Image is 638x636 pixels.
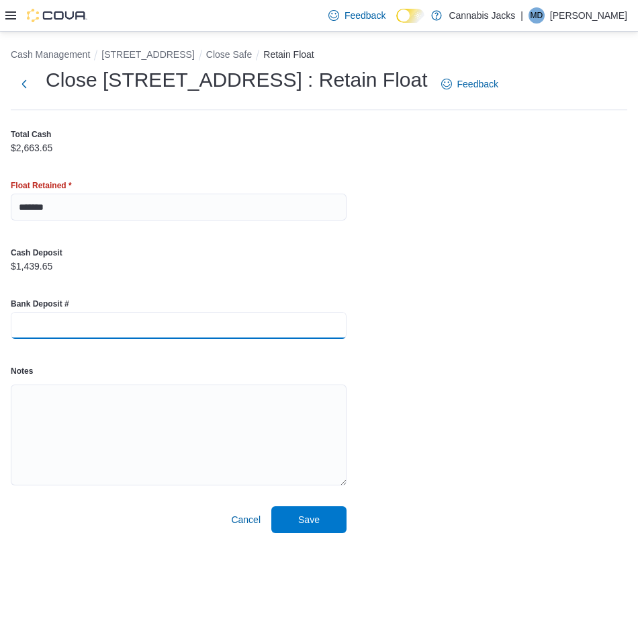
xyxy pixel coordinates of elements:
p: $2,663.65 [11,143,52,153]
button: Cash Management [11,49,90,60]
button: Save [271,506,347,533]
a: Feedback [436,71,504,97]
span: MD [531,7,543,24]
p: Cannabis Jacks [449,7,515,24]
p: $1,439.65 [11,261,52,272]
span: Save [298,513,320,526]
input: Dark Mode [396,9,424,23]
label: Notes [11,366,33,376]
h1: Close [STREET_ADDRESS] : Retain Float [46,67,428,93]
button: Close Safe [206,49,252,60]
p: | [520,7,523,24]
p: [PERSON_NAME] [550,7,627,24]
span: Feedback [457,77,498,91]
nav: An example of EuiBreadcrumbs [11,48,627,64]
img: Cova [27,9,87,22]
a: Feedback [323,2,391,29]
span: Feedback [345,9,385,22]
label: Float Retained * [11,180,72,191]
span: Cancel [231,513,261,526]
button: Cancel [226,506,266,533]
label: Total Cash [11,129,51,140]
button: [STREET_ADDRESS] [101,49,194,60]
label: Cash Deposit [11,247,62,258]
div: Matt David [529,7,545,24]
button: Retain Float [263,49,314,60]
label: Bank Deposit # [11,299,69,309]
span: Dark Mode [396,23,397,24]
button: Next [11,71,38,97]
